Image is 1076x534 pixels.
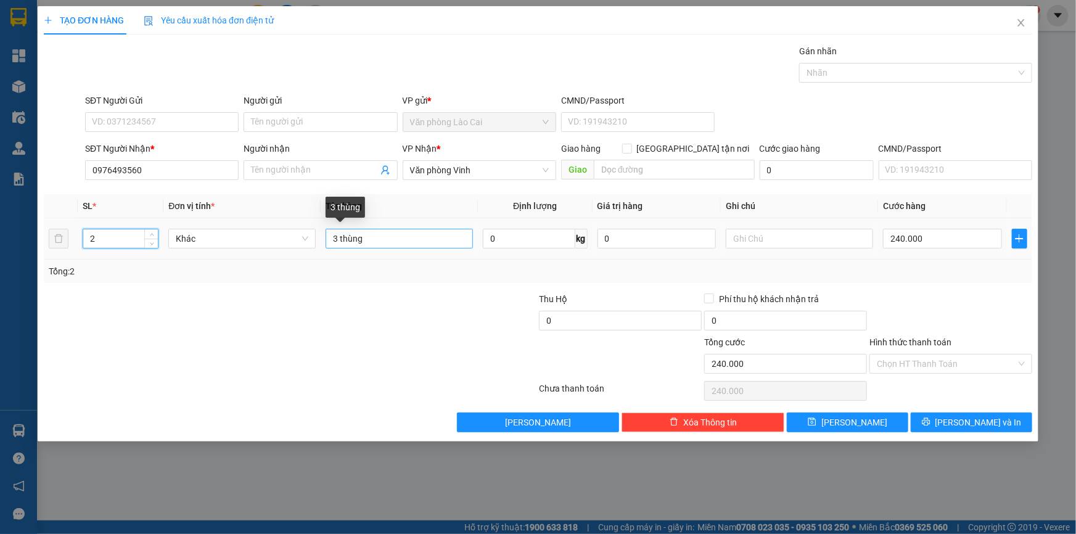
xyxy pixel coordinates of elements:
span: Văn phòng Vinh [410,161,549,179]
span: TẠO ĐƠN HÀNG [44,15,124,25]
input: Dọc đường [594,160,755,179]
span: VP Nhận [403,144,437,154]
div: SĐT Người Nhận [85,142,239,155]
div: 3 thùng [326,197,365,218]
label: Hình thức thanh toán [869,337,951,347]
div: Người nhận [244,142,397,155]
span: Giá trị hàng [598,201,643,211]
span: Yêu cầu xuất hóa đơn điện tử [144,15,274,25]
div: Người gửi [244,94,397,107]
button: deleteXóa Thông tin [622,413,784,432]
span: kg [575,229,588,249]
span: Thu Hộ [539,294,567,304]
div: CMND/Passport [561,94,715,107]
button: save[PERSON_NAME] [787,413,908,432]
button: [PERSON_NAME] [457,413,620,432]
span: save [808,417,816,427]
span: SL [83,201,92,211]
div: Chưa thanh toán [538,382,704,403]
label: Gán nhãn [799,46,837,56]
input: Ghi Chú [726,229,873,249]
label: Cước giao hàng [760,144,821,154]
span: Xóa Thông tin [683,416,737,429]
span: Định lượng [513,201,557,211]
span: [PERSON_NAME] và In [935,416,1022,429]
span: Decrease Value [144,239,158,248]
span: delete [670,417,678,427]
div: CMND/Passport [879,142,1032,155]
button: Close [1004,6,1038,41]
span: Giao hàng [561,144,601,154]
button: delete [49,229,68,249]
span: [PERSON_NAME] [821,416,887,429]
input: Cước giao hàng [760,160,874,180]
button: plus [1012,229,1027,249]
div: SĐT Người Gửi [85,94,239,107]
span: plus [44,16,52,25]
span: Cước hàng [883,201,926,211]
span: Văn phòng Lào Cai [410,113,549,131]
span: user-add [380,165,390,175]
span: Phí thu hộ khách nhận trả [714,292,824,306]
span: [GEOGRAPHIC_DATA] tận nơi [632,142,755,155]
img: icon [144,16,154,26]
span: up [148,231,155,239]
span: printer [922,417,930,427]
div: Tổng: 2 [49,265,416,278]
span: down [148,240,155,247]
input: VD: Bàn, Ghế [326,229,473,249]
span: Đơn vị tính [168,201,215,211]
span: Increase Value [144,229,158,239]
button: printer[PERSON_NAME] và In [911,413,1032,432]
span: Giao [561,160,594,179]
div: VP gửi [403,94,556,107]
span: [PERSON_NAME] [505,416,571,429]
span: close [1016,18,1026,28]
span: Tổng cước [704,337,745,347]
input: 0 [598,229,717,249]
span: Khác [176,229,308,248]
th: Ghi chú [721,194,878,218]
span: plus [1012,234,1027,244]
